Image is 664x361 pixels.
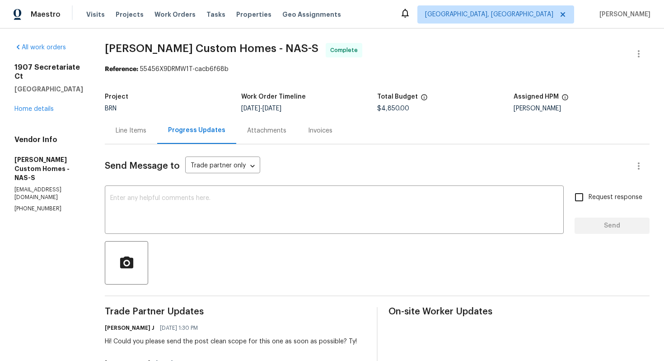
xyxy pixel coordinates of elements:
[14,44,66,51] a: All work orders
[105,307,366,316] span: Trade Partner Updates
[14,205,83,213] p: [PHONE_NUMBER]
[154,10,196,19] span: Work Orders
[105,337,357,346] div: Hi! Could you please send the post clean scope for this one as soon as possible? Ty!
[425,10,553,19] span: [GEOGRAPHIC_DATA], [GEOGRAPHIC_DATA]
[105,43,318,54] span: [PERSON_NAME] Custom Homes - NAS-S
[241,105,281,112] span: -
[105,94,128,100] h5: Project
[421,94,428,105] span: The total cost of line items that have been proposed by Opendoor. This sum includes line items th...
[206,11,225,18] span: Tasks
[14,106,54,112] a: Home details
[105,66,138,72] b: Reference:
[247,126,286,135] div: Attachments
[308,126,332,135] div: Invoices
[14,63,83,81] h2: 1907 Secretariate Ct
[168,126,225,135] div: Progress Updates
[236,10,271,19] span: Properties
[596,10,650,19] span: [PERSON_NAME]
[377,94,418,100] h5: Total Budget
[14,155,83,182] h5: [PERSON_NAME] Custom Homes - NAS-S
[330,46,361,55] span: Complete
[377,105,409,112] span: $4,850.00
[241,94,306,100] h5: Work Order Timeline
[31,10,61,19] span: Maestro
[116,10,144,19] span: Projects
[589,193,642,202] span: Request response
[116,126,146,135] div: Line Items
[241,105,260,112] span: [DATE]
[105,323,154,332] h6: [PERSON_NAME] J
[185,159,260,174] div: Trade partner only
[105,105,117,112] span: BRN
[160,323,198,332] span: [DATE] 1:30 PM
[14,135,83,144] h4: Vendor Info
[282,10,341,19] span: Geo Assignments
[262,105,281,112] span: [DATE]
[514,105,650,112] div: [PERSON_NAME]
[86,10,105,19] span: Visits
[105,65,650,74] div: 55456X9DRMW1T-cacb6f68b
[105,161,180,171] span: Send Message to
[514,94,559,100] h5: Assigned HPM
[388,307,650,316] span: On-site Worker Updates
[14,186,83,201] p: [EMAIL_ADDRESS][DOMAIN_NAME]
[14,85,83,94] h5: [GEOGRAPHIC_DATA]
[561,94,569,105] span: The hpm assigned to this work order.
